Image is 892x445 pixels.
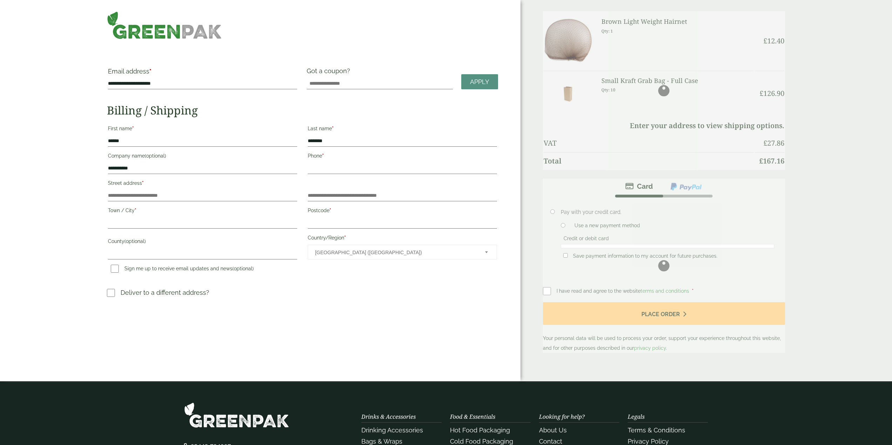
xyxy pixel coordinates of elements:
a: Apply [461,74,498,89]
input: Sign me up to receive email updates and news(optional) [111,265,119,273]
span: (optional) [124,238,146,244]
abbr: required [135,208,136,213]
label: Got a coupon? [307,67,353,78]
label: Phone [308,151,497,163]
abbr: required [329,208,331,213]
span: (optional) [232,266,254,271]
label: Postcode [308,206,497,217]
a: Privacy Policy [628,438,669,445]
label: County [108,236,297,248]
abbr: required [332,126,334,131]
abbr: required [132,126,134,131]
img: GreenPak Supplies [107,11,222,39]
abbr: required [322,153,324,159]
label: Email address [108,68,297,78]
label: Country/Region [308,233,497,245]
label: First name [108,124,297,135]
a: Contact [539,438,562,445]
label: Last name [308,124,497,135]
abbr: required [344,235,346,241]
label: Sign me up to receive email updates and news [108,266,257,273]
a: Drinking Accessories [361,426,423,434]
span: Country/Region [308,245,497,259]
abbr: required [149,68,151,75]
p: Deliver to a different address? [121,288,209,297]
img: GreenPak Supplies [184,402,289,428]
a: Cold Food Packaging [450,438,513,445]
span: (optional) [145,153,166,159]
abbr: required [142,180,144,186]
h2: Billing / Shipping [107,104,498,117]
a: Terms & Conditions [628,426,685,434]
span: United Kingdom (UK) [315,245,476,260]
a: Bags & Wraps [361,438,402,445]
a: Hot Food Packaging [450,426,510,434]
label: Town / City [108,206,297,217]
a: About Us [539,426,567,434]
label: Company name [108,151,297,163]
span: Apply [470,78,489,86]
label: Street address [108,178,297,190]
